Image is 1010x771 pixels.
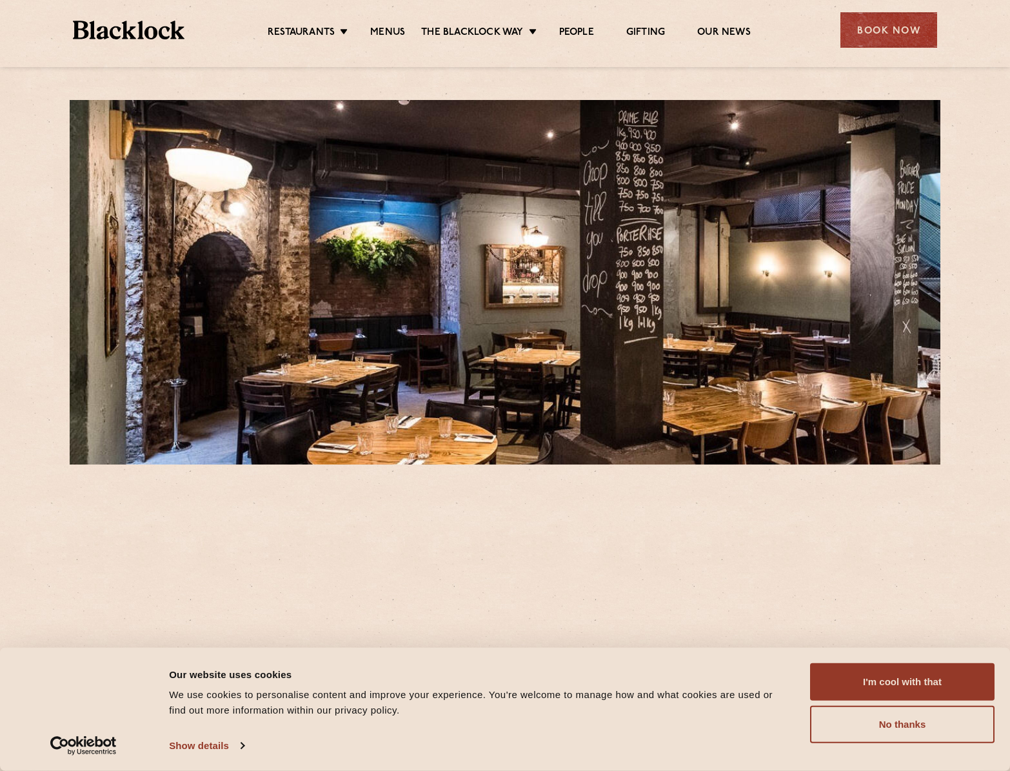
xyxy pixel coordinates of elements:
a: Show details [169,736,244,756]
div: Book Now [840,12,937,48]
a: The Blacklock Way [421,26,523,41]
a: People [559,26,594,41]
div: We use cookies to personalise content and improve your experience. You're welcome to manage how a... [169,687,781,718]
a: Restaurants [268,26,335,41]
a: Gifting [626,26,665,41]
a: Menus [370,26,405,41]
a: Our News [697,26,751,41]
button: No thanks [810,706,995,743]
a: Usercentrics Cookiebot - opens in a new window [27,736,140,756]
div: Our website uses cookies [169,666,781,682]
button: I'm cool with that [810,663,995,701]
img: BL_Textured_Logo-footer-cropped.svg [73,21,184,39]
